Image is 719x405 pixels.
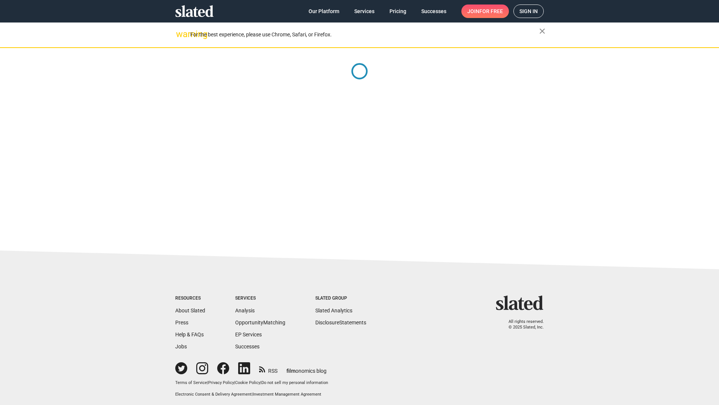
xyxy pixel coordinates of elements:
[354,4,374,18] span: Services
[315,307,352,313] a: Slated Analytics
[389,4,406,18] span: Pricing
[175,331,204,337] a: Help & FAQs
[234,380,235,385] span: |
[467,4,503,18] span: Join
[235,380,260,385] a: Cookie Policy
[501,319,544,330] p: All rights reserved. © 2025 Slated, Inc.
[519,5,538,18] span: Sign in
[175,392,252,397] a: Electronic Consent & Delivery Agreement
[190,30,539,40] div: For the best experience, please use Chrome, Safari, or Firefox.
[235,295,285,301] div: Services
[259,363,277,375] a: RSS
[348,4,380,18] a: Services
[253,392,321,397] a: Investment Management Agreement
[383,4,412,18] a: Pricing
[513,4,544,18] a: Sign in
[175,380,207,385] a: Terms of Service
[261,380,328,386] button: Do not sell my personal information
[479,4,503,18] span: for free
[315,319,366,325] a: DisclosureStatements
[252,392,253,397] span: |
[309,4,339,18] span: Our Platform
[286,368,295,374] span: film
[538,27,547,36] mat-icon: close
[235,319,285,325] a: OpportunityMatching
[235,331,262,337] a: EP Services
[175,319,188,325] a: Press
[235,343,260,349] a: Successes
[260,380,261,385] span: |
[175,343,187,349] a: Jobs
[175,307,205,313] a: About Slated
[207,380,208,385] span: |
[208,380,234,385] a: Privacy Policy
[176,30,185,39] mat-icon: warning
[315,295,366,301] div: Slated Group
[235,307,255,313] a: Analysis
[286,361,327,375] a: filmonomics blog
[415,4,452,18] a: Successes
[175,295,205,301] div: Resources
[303,4,345,18] a: Our Platform
[421,4,446,18] span: Successes
[461,4,509,18] a: Joinfor free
